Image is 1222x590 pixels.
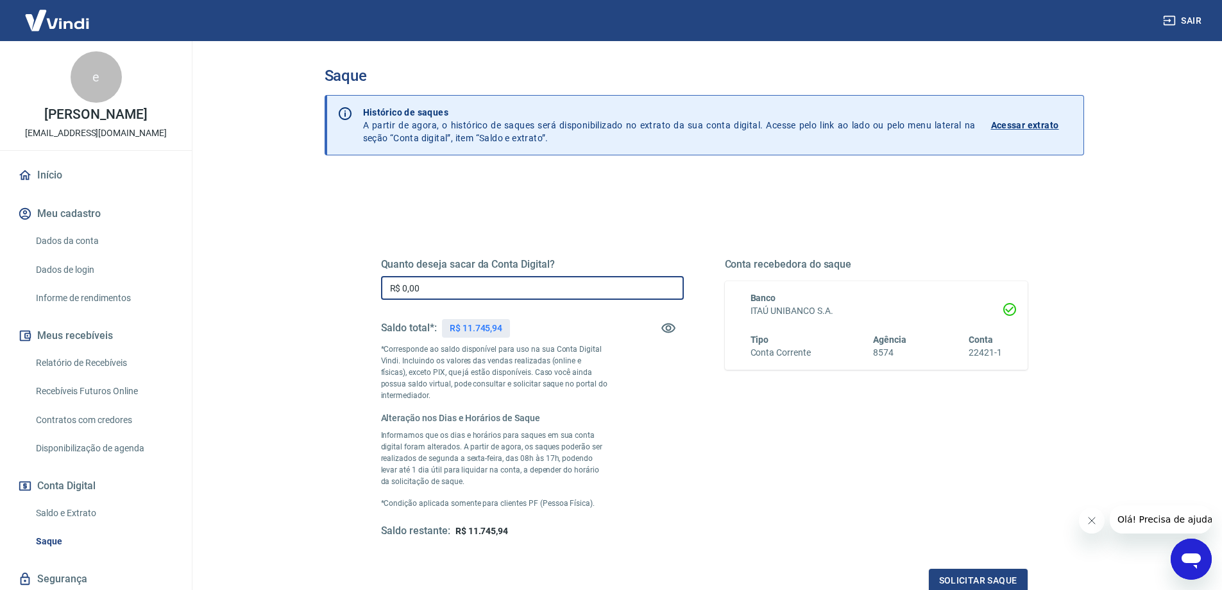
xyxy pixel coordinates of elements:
a: Informe de rendimentos [31,285,176,311]
a: Dados de login [31,257,176,283]
span: Olá! Precisa de ajuda? [8,9,108,19]
h6: 22421-1 [969,346,1002,360]
p: *Condição aplicada somente para clientes PF (Pessoa Física). [381,498,608,509]
p: Informamos que os dias e horários para saques em sua conta digital foram alterados. A partir de a... [381,429,608,487]
a: Disponibilização de agenda [31,435,176,462]
p: *Corresponde ao saldo disponível para uso na sua Conta Digital Vindi. Incluindo os valores das ve... [381,343,608,401]
a: Relatório de Recebíveis [31,350,176,376]
p: [PERSON_NAME] [44,108,147,121]
img: Vindi [15,1,99,40]
a: Dados da conta [31,228,176,254]
p: A partir de agora, o histórico de saques será disponibilizado no extrato da sua conta digital. Ac... [363,106,976,144]
h6: ITAÚ UNIBANCO S.A. [751,304,1002,318]
iframe: Mensagem da empresa [1110,505,1212,534]
span: R$ 11.745,94 [455,526,508,536]
span: Conta [969,334,993,345]
span: Agência [873,334,906,345]
div: e [71,51,122,103]
a: Contratos com credores [31,407,176,433]
button: Meu cadastro [15,200,176,228]
a: Saque [31,528,176,555]
p: Histórico de saques [363,106,976,119]
h3: Saque [325,67,1084,85]
h6: 8574 [873,346,906,360]
h5: Quanto deseja sacar da Conta Digital? [381,258,684,271]
h6: Conta Corrente [751,346,811,360]
span: Tipo [751,334,769,345]
iframe: Botão para abrir a janela de mensagens [1171,539,1212,580]
iframe: Fechar mensagem [1079,508,1105,534]
h5: Saldo restante: [381,525,450,538]
p: [EMAIL_ADDRESS][DOMAIN_NAME] [25,126,167,140]
button: Conta Digital [15,472,176,500]
p: Acessar extrato [991,119,1059,132]
p: R$ 11.745,94 [450,322,502,335]
a: Saldo e Extrato [31,500,176,526]
a: Acessar extrato [991,106,1073,144]
button: Sair [1160,9,1207,33]
span: Banco [751,293,776,303]
a: Início [15,161,176,189]
h5: Saldo total*: [381,322,437,334]
h6: Alteração nos Dias e Horários de Saque [381,412,608,424]
h5: Conta recebedora do saque [725,258,1028,271]
button: Meus recebíveis [15,322,176,350]
a: Recebíveis Futuros Online [31,378,176,404]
